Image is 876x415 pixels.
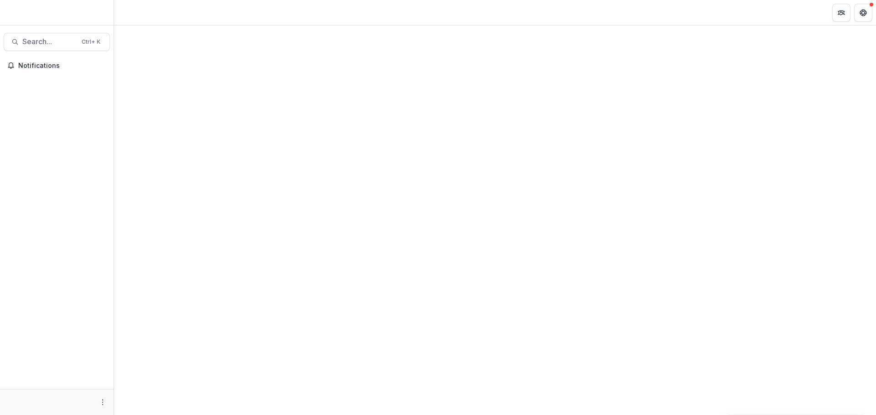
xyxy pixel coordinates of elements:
[854,4,872,22] button: Get Help
[4,58,110,73] button: Notifications
[97,397,108,408] button: More
[22,37,76,46] span: Search...
[118,6,156,19] nav: breadcrumb
[80,37,102,47] div: Ctrl + K
[4,33,110,51] button: Search...
[18,62,106,70] span: Notifications
[832,4,850,22] button: Partners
